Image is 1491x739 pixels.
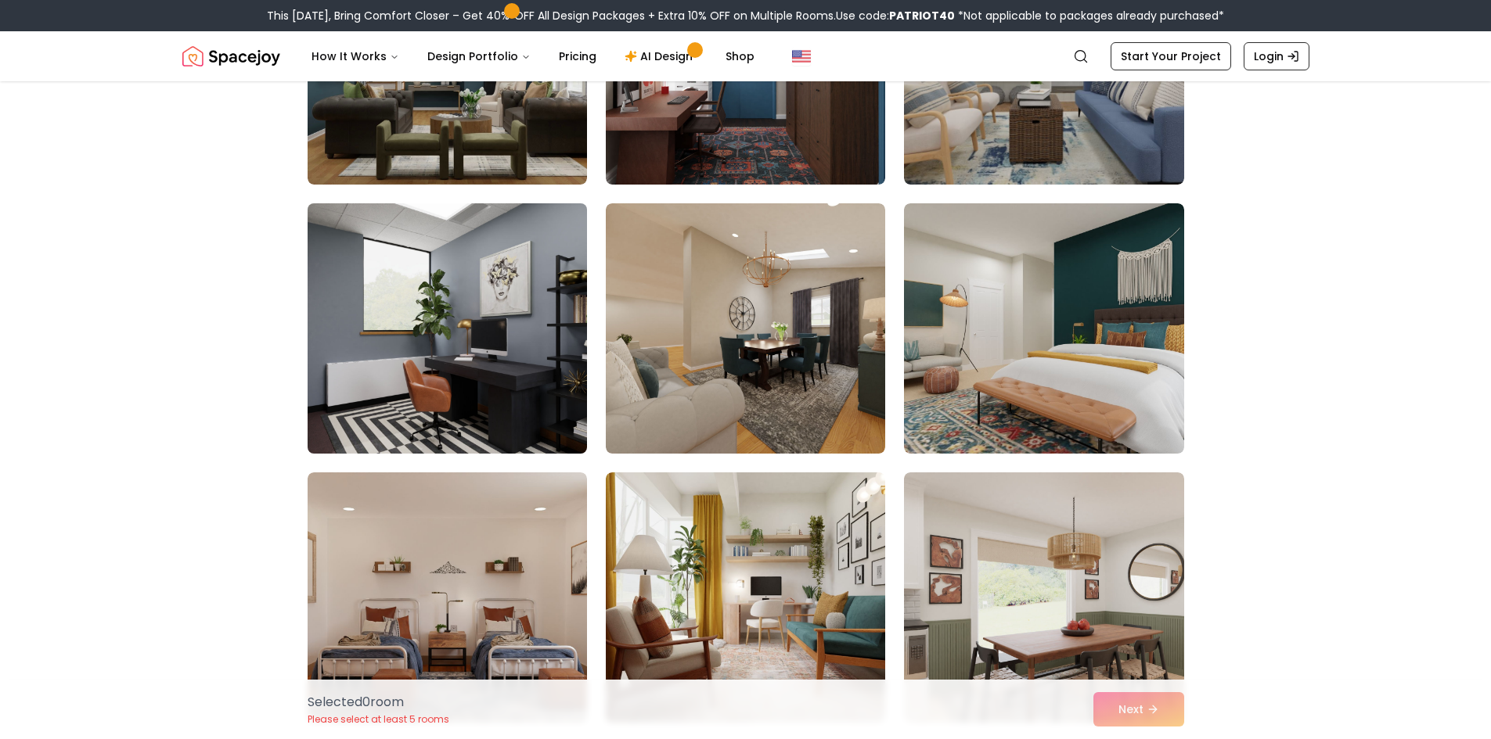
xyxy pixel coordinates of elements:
[182,41,280,72] img: Spacejoy Logo
[182,31,1309,81] nav: Global
[267,8,1224,23] div: This [DATE], Bring Comfort Closer – Get 40% OFF All Design Packages + Extra 10% OFF on Multiple R...
[182,41,280,72] a: Spacejoy
[713,41,767,72] a: Shop
[1111,42,1231,70] a: Start Your Project
[546,41,609,72] a: Pricing
[904,472,1183,723] img: Room room-12
[612,41,710,72] a: AI Design
[1244,42,1309,70] a: Login
[308,472,587,723] img: Room room-10
[904,203,1183,454] img: Room room-9
[415,41,543,72] button: Design Portfolio
[308,693,449,712] p: Selected 0 room
[301,197,594,460] img: Room room-7
[606,472,885,723] img: Room room-11
[299,41,767,72] nav: Main
[836,8,955,23] span: Use code:
[792,47,811,66] img: United States
[299,41,412,72] button: How It Works
[308,713,449,726] p: Please select at least 5 rooms
[606,203,885,454] img: Room room-8
[889,8,955,23] b: PATRIOT40
[955,8,1224,23] span: *Not applicable to packages already purchased*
